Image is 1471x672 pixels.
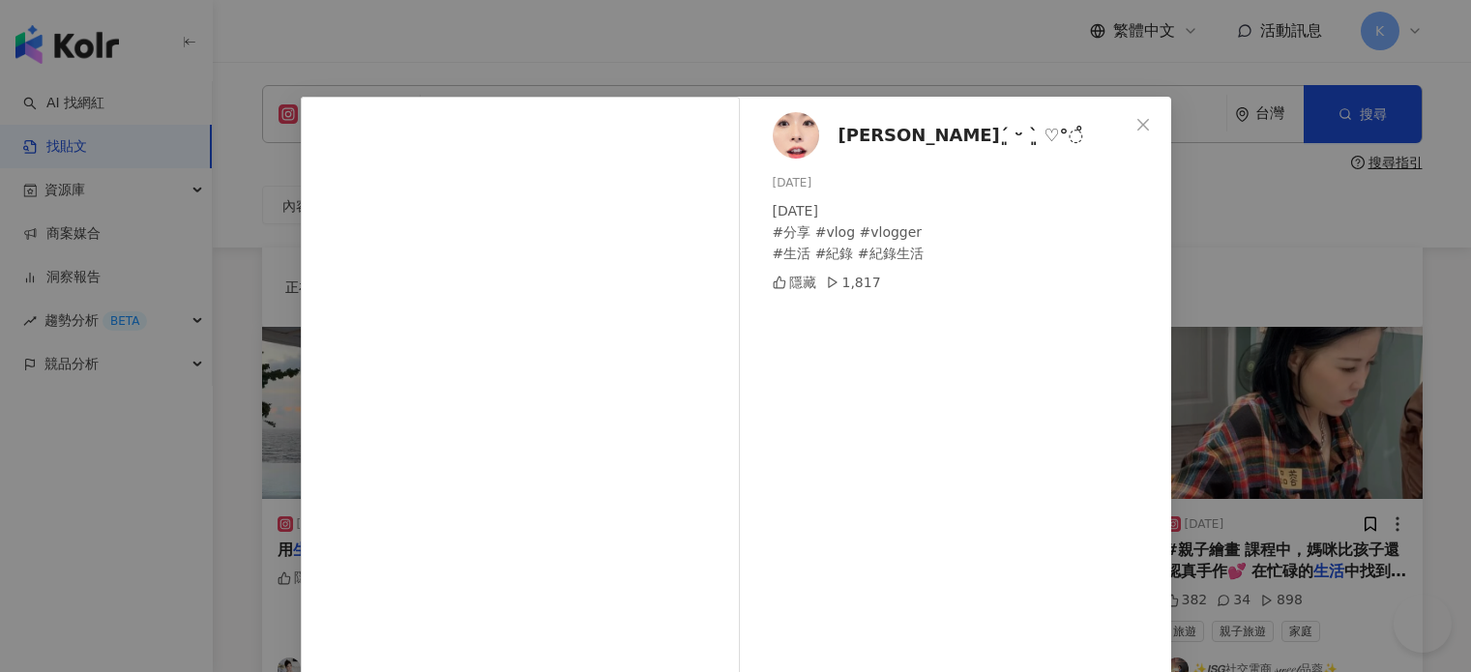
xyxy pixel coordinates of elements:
div: [DATE] #分享 #vlog #vlogger #生活 #紀錄 #紀錄生活 [773,200,1156,264]
span: close [1135,117,1151,132]
span: [PERSON_NAME]´͈ ᵕ `͈ ♡°◌̊ [838,122,1084,149]
button: Close [1124,105,1162,144]
div: 隱藏 [773,272,816,293]
a: KOL Avatar[PERSON_NAME]´͈ ᵕ `͈ ♡°◌̊ [773,112,1129,159]
img: KOL Avatar [773,112,819,159]
div: 1,817 [826,272,881,293]
div: [DATE] [773,174,1156,192]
